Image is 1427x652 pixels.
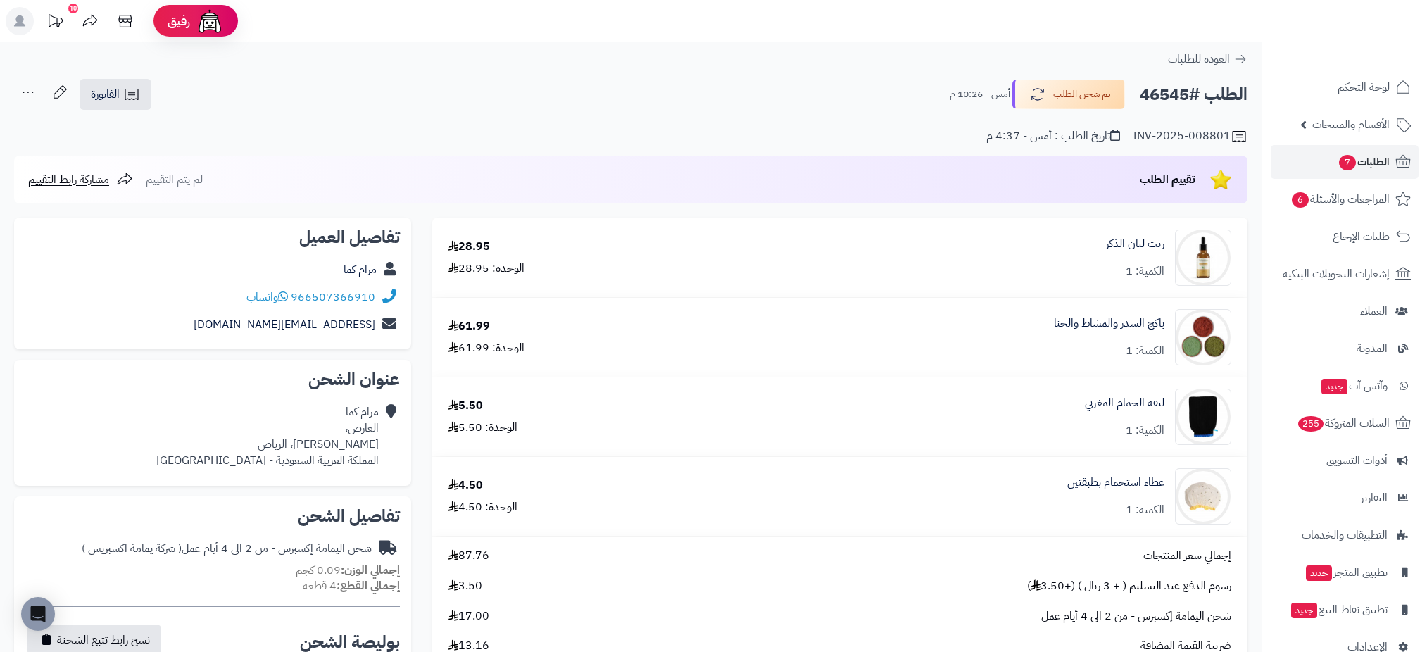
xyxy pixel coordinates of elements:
span: وآتس آب [1320,376,1388,396]
img: 1753516515-32b-90x90.jpg [1176,389,1231,445]
img: 1745210107-Package%202025-90x90.jpg [1176,309,1231,365]
span: المراجعات والأسئلة [1290,189,1390,209]
a: تطبيق نقاط البيعجديد [1271,593,1419,627]
div: الوحدة: 5.50 [448,420,517,436]
span: ( شركة يمامة اكسبريس ) [82,540,182,557]
span: 6 [1291,192,1309,208]
button: تم شحن الطلب [1012,80,1125,109]
div: تاريخ الطلب : أمس - 4:37 م [986,128,1120,144]
div: 4.50 [448,477,483,494]
span: مشاركة رابط التقييم [28,171,109,188]
span: التقارير [1361,488,1388,508]
a: تحديثات المنصة [37,7,73,39]
span: العملاء [1360,301,1388,321]
span: رفيق [168,13,190,30]
span: لم يتم التقييم [146,171,203,188]
div: الكمية: 1 [1126,343,1164,359]
span: رسوم الدفع عند التسليم ( + 3 ريال ) (+3.50 ) [1027,578,1231,594]
strong: إجمالي القطع: [337,577,400,594]
h2: الطلب #46545 [1140,80,1247,109]
h2: بوليصة الشحن [300,634,400,651]
a: مرام كما [344,261,377,278]
span: 87.76 [448,548,489,564]
span: الطلبات [1338,152,1390,172]
span: الأقسام والمنتجات [1312,115,1390,134]
span: إجمالي سعر المنتجات [1143,548,1231,564]
div: 61.99 [448,318,490,334]
span: شحن اليمامة إكسبرس - من 2 الى 4 أيام عمل [1041,608,1231,625]
span: 3.50 [448,578,482,594]
span: 17.00 [448,608,489,625]
small: 0.09 كجم [296,562,400,579]
a: ليفة الحمام المغربي [1085,395,1164,411]
div: Open Intercom Messenger [21,597,55,631]
h2: عنوان الشحن [25,371,400,388]
div: الكمية: 1 [1126,502,1164,518]
span: جديد [1321,379,1347,394]
a: طلبات الإرجاع [1271,220,1419,253]
span: جديد [1291,603,1317,618]
a: الطلبات7 [1271,145,1419,179]
a: غطاء استحمام بطبقتين [1067,475,1164,491]
span: تقييم الطلب [1140,171,1195,188]
div: الوحدة: 4.50 [448,499,517,515]
a: إشعارات التحويلات البنكية [1271,257,1419,291]
a: الفاتورة [80,79,151,110]
a: [EMAIL_ADDRESS][DOMAIN_NAME] [194,316,375,333]
a: السلات المتروكة255 [1271,406,1419,440]
img: 1719855803-Frankincense%20Oil%2030ml%20v02-90x90.jpg [1176,230,1231,286]
a: باكج السدر والمشاط والحنا [1054,315,1164,332]
a: المراجعات والأسئلة6 [1271,182,1419,216]
a: 966507366910 [291,289,375,306]
div: INV-2025-008801 [1133,128,1247,145]
a: تطبيق المتجرجديد [1271,556,1419,589]
span: التطبيقات والخدمات [1302,525,1388,545]
div: الوحدة: 28.95 [448,261,524,277]
h2: تفاصيل الشحن [25,508,400,525]
div: شحن اليمامة إكسبرس - من 2 الى 4 أيام عمل [82,541,372,557]
a: العودة للطلبات [1168,51,1247,68]
span: الفاتورة [91,86,120,103]
div: الكمية: 1 [1126,422,1164,439]
a: التطبيقات والخدمات [1271,518,1419,552]
h2: تفاصيل العميل [25,229,400,246]
div: الكمية: 1 [1126,263,1164,280]
a: زيت لبان الذكر [1106,236,1164,252]
div: 10 [68,4,78,13]
span: العودة للطلبات [1168,51,1230,68]
a: وآتس آبجديد [1271,369,1419,403]
a: واتساب [246,289,288,306]
small: أمس - 10:26 م [950,87,1010,101]
span: المدونة [1357,339,1388,358]
a: لوحة التحكم [1271,70,1419,104]
div: 28.95 [448,239,490,255]
span: نسخ رابط تتبع الشحنة [57,632,150,648]
span: السلات المتروكة [1297,413,1390,433]
a: مشاركة رابط التقييم [28,171,133,188]
span: 255 [1297,415,1324,432]
span: طلبات الإرجاع [1333,227,1390,246]
img: 1754417680-Hair%20Net%20with%20Stars%20Y-90x90.jpg [1176,468,1231,525]
small: 4 قطعة [303,577,400,594]
img: ai-face.png [196,7,224,35]
span: إشعارات التحويلات البنكية [1283,264,1390,284]
strong: إجمالي الوزن: [341,562,400,579]
div: مرام كما العارض، [PERSON_NAME]، الرياض المملكة العربية السعودية - [GEOGRAPHIC_DATA] [156,404,379,468]
span: أدوات التسويق [1326,451,1388,470]
span: تطبيق المتجر [1305,563,1388,582]
span: لوحة التحكم [1338,77,1390,97]
a: أدوات التسويق [1271,444,1419,477]
span: تطبيق نقاط البيع [1290,600,1388,620]
a: المدونة [1271,332,1419,365]
a: العملاء [1271,294,1419,328]
span: 7 [1338,154,1356,170]
img: logo-2.png [1331,11,1414,40]
div: 5.50 [448,398,483,414]
div: الوحدة: 61.99 [448,340,524,356]
span: جديد [1306,565,1332,581]
a: التقارير [1271,481,1419,515]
